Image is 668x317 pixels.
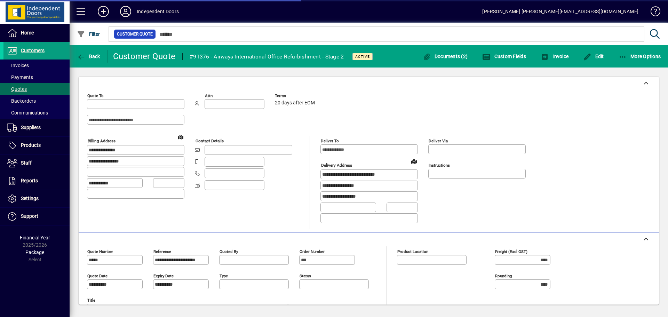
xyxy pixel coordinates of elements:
[3,71,70,83] a: Payments
[87,298,95,302] mat-label: Title
[21,30,34,35] span: Home
[495,249,527,254] mat-label: Freight (excl GST)
[3,60,70,71] a: Invoices
[3,24,70,42] a: Home
[3,172,70,190] a: Reports
[300,273,311,278] mat-label: Status
[220,249,238,254] mat-label: Quoted by
[153,273,174,278] mat-label: Expiry date
[25,249,44,255] span: Package
[77,31,100,37] span: Filter
[114,5,137,18] button: Profile
[581,50,606,63] button: Edit
[21,160,32,166] span: Staff
[7,98,36,104] span: Backorders
[7,74,33,80] span: Payments
[75,50,102,63] button: Back
[87,93,104,98] mat-label: Quote To
[3,107,70,119] a: Communications
[541,54,568,59] span: Invoice
[645,1,659,24] a: Knowledge Base
[429,138,448,143] mat-label: Deliver via
[482,54,526,59] span: Custom Fields
[87,273,108,278] mat-label: Quote date
[20,235,50,240] span: Financial Year
[137,6,179,17] div: Independent Doors
[113,51,176,62] div: Customer Quote
[355,54,370,59] span: Active
[75,28,102,40] button: Filter
[205,93,213,98] mat-label: Attn
[92,5,114,18] button: Add
[3,137,70,154] a: Products
[539,50,570,63] button: Invoice
[3,83,70,95] a: Quotes
[7,110,48,116] span: Communications
[619,54,661,59] span: More Options
[153,249,171,254] mat-label: Reference
[3,119,70,136] a: Suppliers
[3,154,70,172] a: Staff
[275,100,315,106] span: 20 days after EOM
[3,95,70,107] a: Backorders
[617,50,663,63] button: More Options
[77,54,100,59] span: Back
[21,125,41,130] span: Suppliers
[220,273,228,278] mat-label: Type
[21,213,38,219] span: Support
[7,86,27,92] span: Quotes
[480,50,528,63] button: Custom Fields
[117,31,153,38] span: Customer Quote
[321,138,339,143] mat-label: Deliver To
[3,190,70,207] a: Settings
[421,50,469,63] button: Documents (2)
[70,50,108,63] app-page-header-button: Back
[397,249,428,254] mat-label: Product location
[175,131,186,142] a: View on map
[7,63,29,68] span: Invoices
[482,6,638,17] div: [PERSON_NAME] [PERSON_NAME][EMAIL_ADDRESS][DOMAIN_NAME]
[3,208,70,225] a: Support
[495,273,512,278] mat-label: Rounding
[275,94,317,98] span: Terms
[429,163,450,168] mat-label: Instructions
[21,178,38,183] span: Reports
[408,156,420,167] a: View on map
[190,51,344,62] div: #91376 - Airways International Office Refurbishment - Stage 2
[583,54,604,59] span: Edit
[87,249,113,254] mat-label: Quote number
[21,48,45,53] span: Customers
[300,249,325,254] mat-label: Order number
[422,54,468,59] span: Documents (2)
[21,142,41,148] span: Products
[21,196,39,201] span: Settings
